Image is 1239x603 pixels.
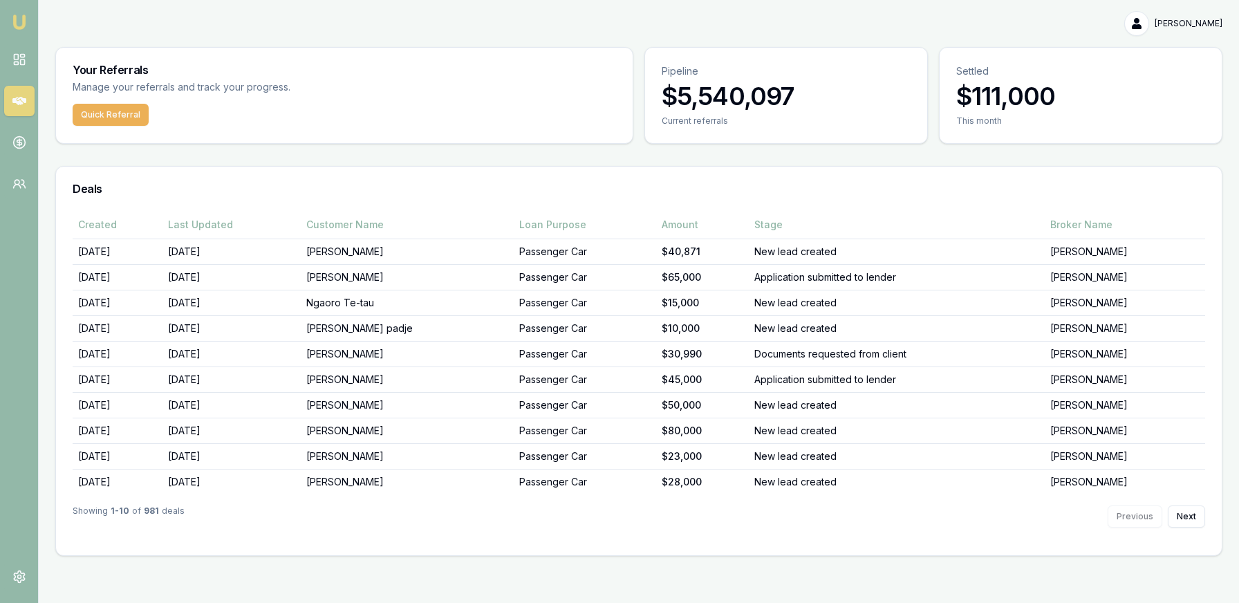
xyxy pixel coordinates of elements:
[1045,443,1205,469] td: [PERSON_NAME]
[1050,218,1200,232] div: Broker Name
[301,264,514,290] td: [PERSON_NAME]
[73,64,616,75] h3: Your Referrals
[1155,18,1222,29] span: [PERSON_NAME]
[1045,290,1205,315] td: [PERSON_NAME]
[73,315,162,341] td: [DATE]
[662,115,911,127] div: Current referrals
[514,418,657,443] td: Passenger Car
[11,14,28,30] img: emu-icon-u.png
[73,264,162,290] td: [DATE]
[662,449,743,463] div: $23,000
[1045,418,1205,443] td: [PERSON_NAME]
[301,367,514,392] td: [PERSON_NAME]
[514,392,657,418] td: Passenger Car
[162,239,300,264] td: [DATE]
[514,443,657,469] td: Passenger Car
[514,290,657,315] td: Passenger Car
[162,315,300,341] td: [DATE]
[514,367,657,392] td: Passenger Car
[301,443,514,469] td: [PERSON_NAME]
[662,373,743,387] div: $45,000
[162,290,300,315] td: [DATE]
[73,290,162,315] td: [DATE]
[162,367,300,392] td: [DATE]
[749,341,1045,367] td: Documents requested from client
[73,505,185,528] div: Showing of deals
[73,367,162,392] td: [DATE]
[662,270,743,284] div: $65,000
[73,183,1205,194] h3: Deals
[73,80,427,95] p: Manage your referrals and track your progress.
[662,245,743,259] div: $40,871
[662,347,743,361] div: $30,990
[749,392,1045,418] td: New lead created
[956,115,1205,127] div: This month
[162,469,300,494] td: [DATE]
[662,475,743,489] div: $28,000
[111,505,129,528] strong: 1 - 10
[956,82,1205,110] h3: $111,000
[301,315,514,341] td: [PERSON_NAME] padje
[662,322,743,335] div: $10,000
[73,469,162,494] td: [DATE]
[162,443,300,469] td: [DATE]
[73,104,149,126] button: Quick Referral
[162,392,300,418] td: [DATE]
[1045,469,1205,494] td: [PERSON_NAME]
[662,218,743,232] div: Amount
[162,264,300,290] td: [DATE]
[662,398,743,412] div: $50,000
[78,218,157,232] div: Created
[73,392,162,418] td: [DATE]
[514,239,657,264] td: Passenger Car
[749,264,1045,290] td: Application submitted to lender
[301,418,514,443] td: [PERSON_NAME]
[749,290,1045,315] td: New lead created
[749,239,1045,264] td: New lead created
[301,392,514,418] td: [PERSON_NAME]
[1045,341,1205,367] td: [PERSON_NAME]
[301,239,514,264] td: [PERSON_NAME]
[519,218,651,232] div: Loan Purpose
[73,418,162,443] td: [DATE]
[662,296,743,310] div: $15,000
[162,418,300,443] td: [DATE]
[749,315,1045,341] td: New lead created
[749,469,1045,494] td: New lead created
[73,443,162,469] td: [DATE]
[1045,367,1205,392] td: [PERSON_NAME]
[144,505,159,528] strong: 981
[301,341,514,367] td: [PERSON_NAME]
[306,218,508,232] div: Customer Name
[1045,392,1205,418] td: [PERSON_NAME]
[749,367,1045,392] td: Application submitted to lender
[662,82,911,110] h3: $5,540,097
[956,64,1205,78] p: Settled
[749,443,1045,469] td: New lead created
[73,239,162,264] td: [DATE]
[162,341,300,367] td: [DATE]
[1045,239,1205,264] td: [PERSON_NAME]
[754,218,1039,232] div: Stage
[514,315,657,341] td: Passenger Car
[514,264,657,290] td: Passenger Car
[301,290,514,315] td: Ngaoro Te-tau
[73,341,162,367] td: [DATE]
[749,418,1045,443] td: New lead created
[514,469,657,494] td: Passenger Car
[662,64,911,78] p: Pipeline
[1168,505,1205,528] button: Next
[514,341,657,367] td: Passenger Car
[662,424,743,438] div: $80,000
[301,469,514,494] td: [PERSON_NAME]
[1045,315,1205,341] td: [PERSON_NAME]
[168,218,295,232] div: Last Updated
[1045,264,1205,290] td: [PERSON_NAME]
